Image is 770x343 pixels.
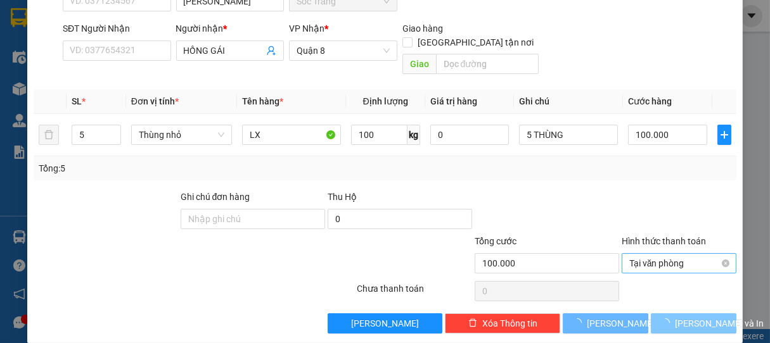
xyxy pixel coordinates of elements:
button: [PERSON_NAME] [328,313,443,334]
span: [PERSON_NAME] và In [675,316,764,330]
input: VD: Bàn, Ghế [242,125,341,145]
input: 0 [430,125,510,145]
span: environment [87,85,96,94]
span: Tên hàng [242,96,283,106]
span: Thùng nhỏ [139,125,224,144]
div: SĐT Người Nhận [63,22,171,35]
span: Cước hàng [628,96,672,106]
label: Ghi chú đơn hàng [181,192,250,202]
th: Ghi chú [514,89,623,114]
span: SL [72,96,82,106]
li: VP Quận 8 [87,68,169,82]
span: Định lượng [363,96,408,106]
span: Tại văn phòng [629,254,729,273]
button: deleteXóa Thông tin [445,313,560,334]
button: delete [39,125,59,145]
input: Ghi chú đơn hàng [181,209,325,229]
img: logo.jpg [6,6,51,51]
input: Dọc đường [436,54,539,74]
span: [PERSON_NAME] [587,316,655,330]
div: Chưa thanh toán [356,282,473,304]
span: Đơn vị tính [131,96,179,106]
li: VP Sóc Trăng [6,68,87,82]
span: loading [573,318,587,327]
span: Giao [402,54,436,74]
div: Người nhận [176,22,285,35]
span: [PERSON_NAME] [351,316,419,330]
li: Vĩnh Thành (Sóc Trăng) [6,6,184,54]
span: Tổng cước [475,236,517,246]
span: Thu Hộ [328,192,357,202]
span: Quận 8 [297,41,390,60]
span: plus [718,130,731,140]
span: delete [468,318,477,328]
span: environment [6,85,15,94]
span: VP Nhận [289,23,324,34]
span: [GEOGRAPHIC_DATA] tận nơi [413,35,539,49]
label: Hình thức thanh toán [622,236,706,246]
button: plus [717,125,732,145]
span: Giao hàng [402,23,443,34]
input: Ghi Chú [519,125,618,145]
span: user-add [266,46,276,56]
span: kg [407,125,420,145]
span: Giá trị hàng [430,96,477,106]
span: loading [661,318,675,327]
div: Tổng: 5 [39,161,298,175]
button: [PERSON_NAME] và In [651,313,736,334]
span: close-circle [722,259,729,267]
span: Xóa Thông tin [482,316,537,330]
button: [PERSON_NAME] [563,313,648,334]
